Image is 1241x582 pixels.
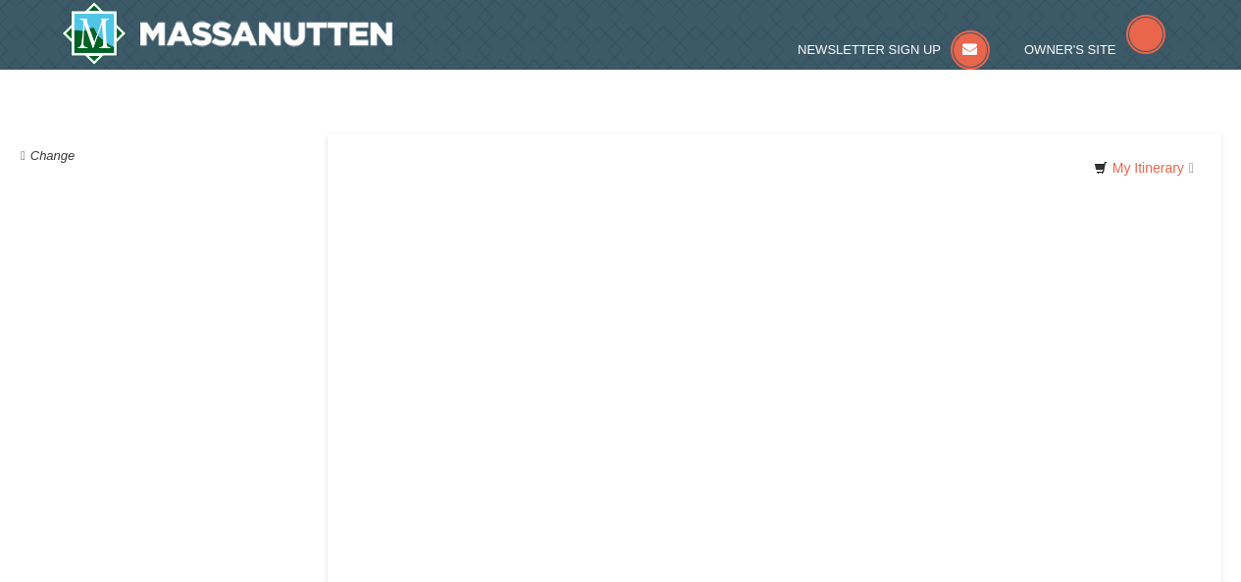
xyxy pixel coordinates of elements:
[1024,42,1165,57] a: Owner's Site
[20,145,76,167] button: Change
[798,42,990,57] a: Newsletter Sign Up
[1081,153,1207,183] a: My Itinerary
[62,2,393,65] a: Massanutten Resort
[1024,42,1116,57] span: Owner's Site
[798,42,941,57] span: Newsletter Sign Up
[62,2,393,65] img: Massanutten Resort Logo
